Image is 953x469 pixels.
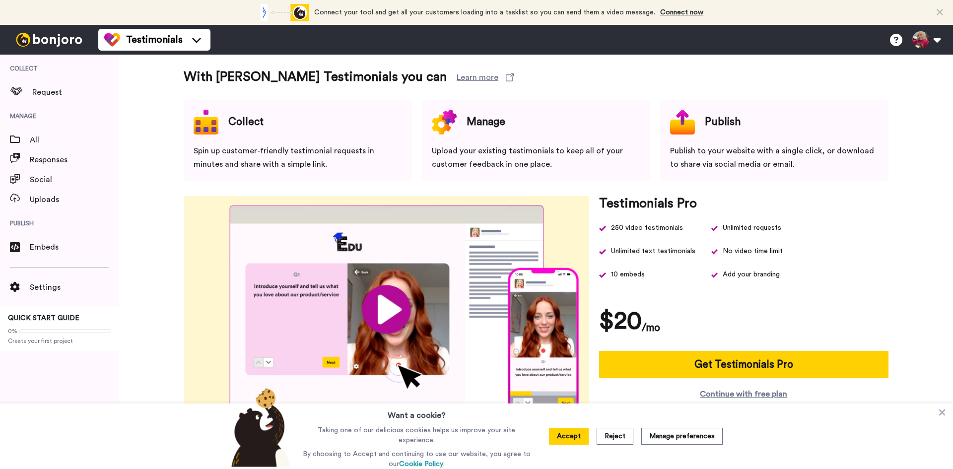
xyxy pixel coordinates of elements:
h3: Testimonials Pro [599,196,697,211]
div: Upload your existing testimonials to keep all of your customer feedback in one place. [432,144,640,171]
h1: $20 [599,306,642,336]
div: Collect [228,110,264,134]
div: Publish to your website with a single click, or download to share via social media or email. [670,144,879,171]
span: Connect your tool and get all your customers loading into a tasklist so you can send them a video... [314,9,655,16]
img: bear-with-cookie.png [222,388,296,467]
span: Testimonials [126,33,183,47]
div: Unlimited requests [723,221,781,235]
span: Social [30,174,119,186]
span: 0% [8,327,17,335]
div: Publish [705,110,741,134]
div: Get Testimonials Pro [694,356,793,373]
p: By choosing to Accept and continuing to use our website, you agree to our . [300,449,533,469]
span: Settings [30,281,119,293]
span: Responses [30,154,119,166]
div: Learn more [457,71,498,83]
img: bj-logo-header-white.svg [12,33,86,47]
span: Add your branding [723,268,780,281]
a: Continue with free plan [599,388,888,400]
span: Uploads [30,194,119,205]
div: 250 video testimonials [611,221,683,235]
div: animation [255,4,309,21]
button: Reject [597,428,633,445]
span: Unlimited text testimonials [611,245,695,258]
button: Manage preferences [641,428,723,445]
span: All [30,134,119,146]
a: Learn more [457,71,514,83]
span: No video time limit [723,245,783,258]
a: Cookie Policy [399,461,443,468]
h3: With [PERSON_NAME] Testimonials you can [184,69,447,85]
span: Request [32,86,119,98]
h3: Want a cookie? [388,403,446,421]
div: Spin up customer-friendly testimonial requests in minutes and share with a simple link. [194,144,402,171]
span: 10 embeds [611,268,645,281]
img: tm-color.svg [104,32,120,48]
button: Accept [549,428,589,445]
div: Manage [467,110,505,134]
span: Embeds [30,241,119,253]
h4: /mo [642,320,660,336]
span: QUICK START GUIDE [8,315,79,322]
a: Connect now [660,9,703,16]
span: Create your first project [8,337,111,345]
p: Taking one of our delicious cookies helps us improve your site experience. [300,425,533,445]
